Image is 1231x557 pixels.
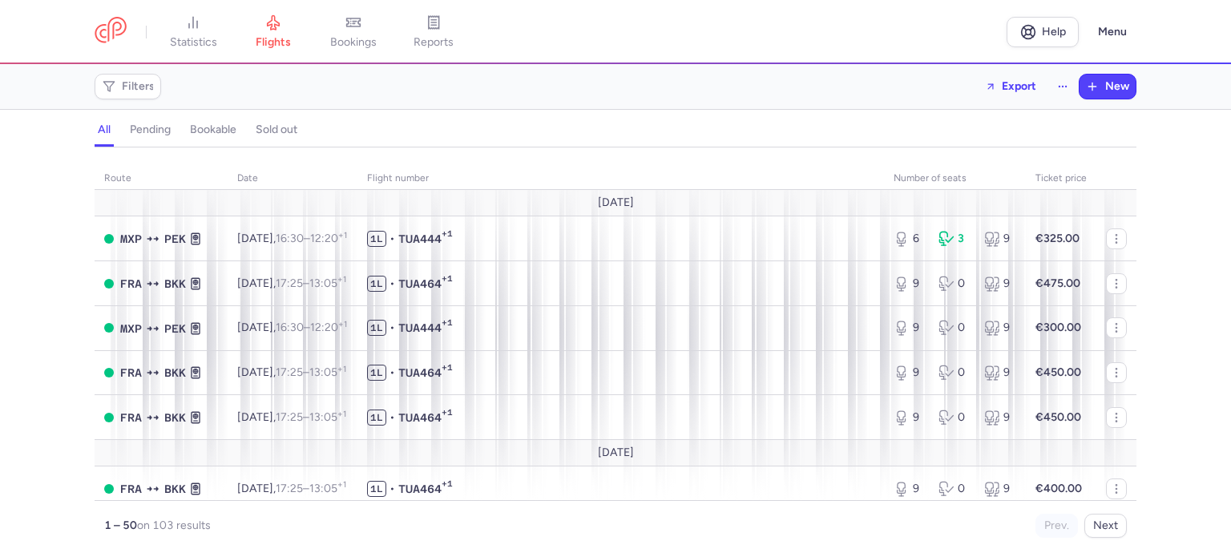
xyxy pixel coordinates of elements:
[938,276,971,292] div: 0
[276,482,346,495] span: –
[276,276,303,290] time: 17:25
[120,230,142,248] span: MXP
[120,275,142,293] span: FRA
[237,232,347,245] span: [DATE],
[894,410,926,426] div: 9
[190,123,236,137] h4: bookable
[256,35,291,50] span: flights
[1035,365,1081,379] strong: €450.00
[1084,514,1127,538] button: Next
[338,319,347,329] sup: +1
[894,481,926,497] div: 9
[1035,514,1078,538] button: Prev.
[398,365,442,381] span: TUA464
[367,320,386,336] span: 1L
[894,365,926,381] div: 9
[1035,232,1080,245] strong: €325.00
[276,482,303,495] time: 17:25
[170,35,217,50] span: statistics
[357,167,884,191] th: Flight number
[164,364,186,381] span: BKK
[237,276,346,290] span: [DATE],
[938,320,971,336] div: 0
[442,228,453,244] span: +1
[894,320,926,336] div: 9
[120,320,142,337] span: MXP
[276,410,303,424] time: 17:25
[233,14,313,50] a: flights
[276,365,303,379] time: 17:25
[367,276,386,292] span: 1L
[164,409,186,426] span: BKK
[938,365,971,381] div: 0
[120,364,142,381] span: FRA
[164,320,186,337] span: PEK
[330,35,377,50] span: bookings
[237,410,346,424] span: [DATE],
[98,123,111,137] h4: all
[313,14,394,50] a: bookings
[153,14,233,50] a: statistics
[938,481,971,497] div: 0
[337,479,346,490] sup: +1
[398,276,442,292] span: TUA464
[984,410,1016,426] div: 9
[389,410,395,426] span: •
[442,317,453,333] span: +1
[310,321,347,334] time: 12:20
[442,362,453,378] span: +1
[1035,321,1081,334] strong: €300.00
[309,482,346,495] time: 13:05
[389,276,395,292] span: •
[1002,80,1036,92] span: Export
[337,364,346,374] sup: +1
[367,481,386,497] span: 1L
[1035,276,1080,290] strong: €475.00
[398,320,442,336] span: TUA444
[164,480,186,498] span: BKK
[1026,167,1096,191] th: Ticket price
[237,482,346,495] span: [DATE],
[984,481,1016,497] div: 9
[276,321,304,334] time: 16:30
[130,123,171,137] h4: pending
[137,519,211,532] span: on 103 results
[309,365,346,379] time: 13:05
[442,273,453,289] span: +1
[337,274,346,285] sup: +1
[367,410,386,426] span: 1L
[1080,75,1136,99] button: New
[276,276,346,290] span: –
[394,14,474,50] a: reports
[367,365,386,381] span: 1L
[398,481,442,497] span: TUA464
[120,409,142,426] span: FRA
[1042,26,1066,38] span: Help
[389,231,395,247] span: •
[389,320,395,336] span: •
[984,320,1016,336] div: 9
[884,167,1026,191] th: number of seats
[95,75,160,99] button: Filters
[120,480,142,498] span: FRA
[95,17,127,46] a: CitizenPlane red outlined logo
[389,481,395,497] span: •
[276,410,346,424] span: –
[95,167,228,191] th: route
[276,232,304,245] time: 16:30
[104,519,137,532] strong: 1 – 50
[1007,17,1079,47] a: Help
[442,478,453,494] span: +1
[310,232,347,245] time: 12:20
[398,231,442,247] span: TUA444
[122,80,155,93] span: Filters
[1088,17,1136,47] button: Menu
[414,35,454,50] span: reports
[309,410,346,424] time: 13:05
[1035,482,1082,495] strong: €400.00
[276,232,347,245] span: –
[598,446,634,459] span: [DATE]
[938,231,971,247] div: 3
[256,123,297,137] h4: sold out
[228,167,357,191] th: date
